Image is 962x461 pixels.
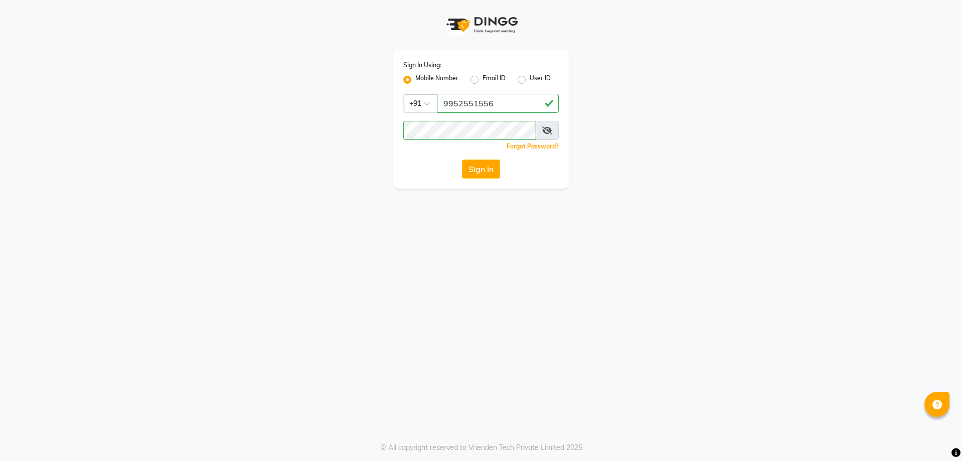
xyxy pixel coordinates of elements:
button: Sign In [462,160,500,179]
iframe: chat widget [920,421,952,451]
input: Username [437,94,559,113]
input: Username [403,121,536,140]
label: Mobile Number [415,74,458,86]
label: User ID [530,74,551,86]
label: Email ID [483,74,506,86]
img: logo1.svg [441,10,521,40]
a: Forgot Password? [507,142,559,150]
label: Sign In Using: [403,61,441,70]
